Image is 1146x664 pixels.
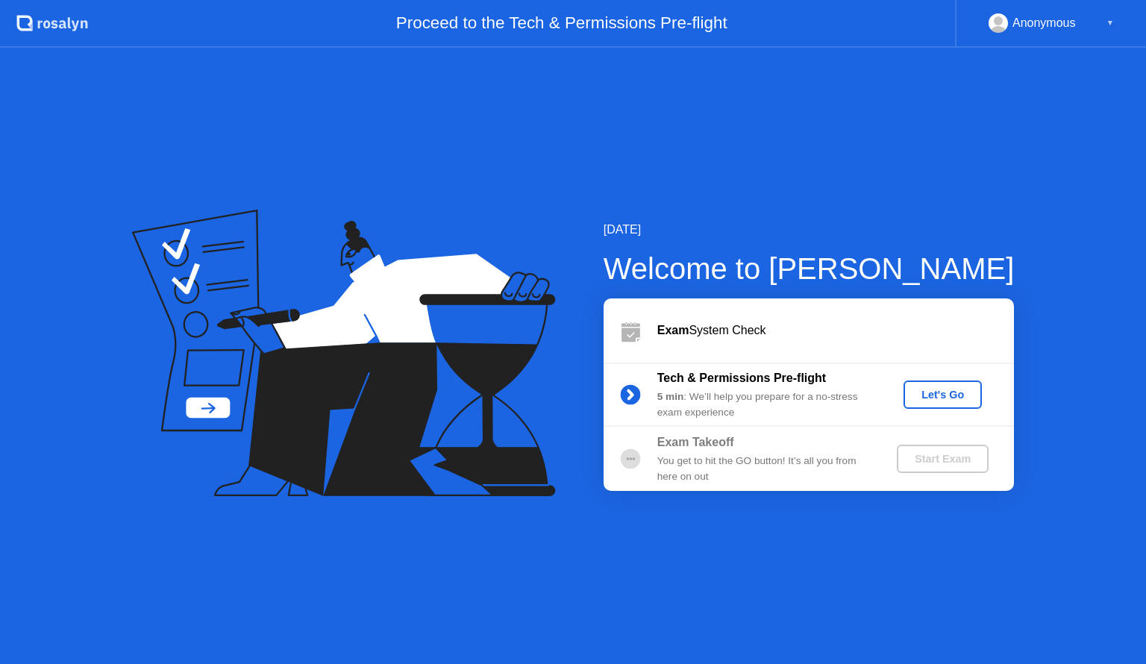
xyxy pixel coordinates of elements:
div: [DATE] [604,221,1015,239]
div: : We’ll help you prepare for a no-stress exam experience [657,389,872,420]
b: Exam [657,324,689,336]
b: Exam Takeoff [657,436,734,448]
div: Anonymous [1012,13,1076,33]
div: Start Exam [903,453,983,465]
div: ▼ [1106,13,1114,33]
div: Let's Go [909,389,976,401]
div: You get to hit the GO button! It’s all you from here on out [657,454,872,484]
div: System Check [657,322,1014,339]
b: Tech & Permissions Pre-flight [657,372,826,384]
button: Start Exam [897,445,989,473]
button: Let's Go [904,380,982,409]
div: Welcome to [PERSON_NAME] [604,246,1015,291]
b: 5 min [657,391,684,402]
